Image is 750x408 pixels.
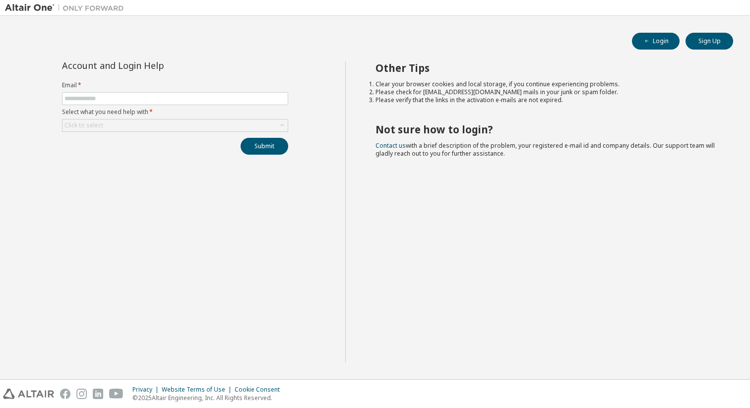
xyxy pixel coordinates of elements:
[686,33,733,50] button: Sign Up
[375,61,716,74] h2: Other Tips
[241,138,288,155] button: Submit
[375,80,716,88] li: Clear your browser cookies and local storage, if you continue experiencing problems.
[375,141,715,158] span: with a brief description of the problem, your registered e-mail id and company details. Our suppo...
[375,141,406,150] a: Contact us
[3,389,54,399] img: altair_logo.svg
[632,33,680,50] button: Login
[62,61,243,69] div: Account and Login Help
[62,108,288,116] label: Select what you need help with
[235,386,286,394] div: Cookie Consent
[132,386,162,394] div: Privacy
[93,389,103,399] img: linkedin.svg
[62,81,288,89] label: Email
[375,96,716,104] li: Please verify that the links in the activation e-mails are not expired.
[375,123,716,136] h2: Not sure how to login?
[375,88,716,96] li: Please check for [EMAIL_ADDRESS][DOMAIN_NAME] mails in your junk or spam folder.
[60,389,70,399] img: facebook.svg
[162,386,235,394] div: Website Terms of Use
[64,121,103,129] div: Click to select
[109,389,124,399] img: youtube.svg
[76,389,87,399] img: instagram.svg
[132,394,286,402] p: © 2025 Altair Engineering, Inc. All Rights Reserved.
[5,3,129,13] img: Altair One
[62,119,288,131] div: Click to select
